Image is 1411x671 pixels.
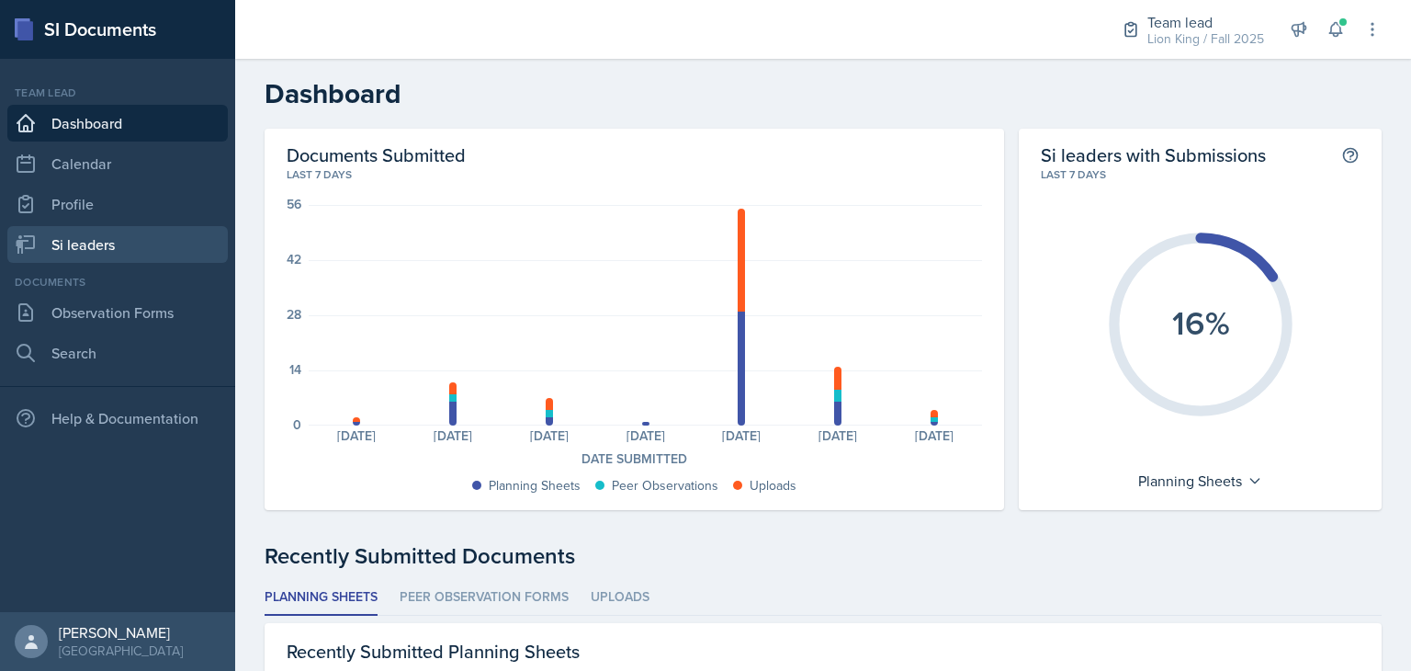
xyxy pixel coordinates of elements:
div: Team lead [7,85,228,101]
div: Documents [7,274,228,290]
div: Planning Sheets [489,476,581,495]
div: Last 7 days [287,166,982,183]
div: [DATE] [790,429,886,442]
div: 42 [287,253,301,266]
div: [DATE] [502,429,598,442]
div: 56 [287,198,301,210]
div: Lion King / Fall 2025 [1147,29,1264,49]
div: Last 7 days [1041,166,1360,183]
li: Planning Sheets [265,580,378,616]
div: [DATE] [597,429,694,442]
div: Peer Observations [612,476,718,495]
a: Si leaders [7,226,228,263]
a: Profile [7,186,228,222]
div: 0 [293,418,301,431]
text: 16% [1171,299,1229,347]
a: Observation Forms [7,294,228,331]
li: Uploads [591,580,649,616]
div: Recently Submitted Documents [265,540,1382,573]
a: Calendar [7,145,228,182]
div: 14 [289,363,301,376]
h2: Documents Submitted [287,143,982,166]
div: Uploads [750,476,796,495]
div: Help & Documentation [7,400,228,437]
h2: Si leaders with Submissions [1041,143,1266,166]
div: Team lead [1147,11,1264,33]
li: Peer Observation Forms [400,580,569,616]
div: Planning Sheets [1129,466,1271,495]
h2: Dashboard [265,77,1382,110]
div: [DATE] [405,429,502,442]
div: [GEOGRAPHIC_DATA] [59,642,183,660]
div: [DATE] [309,429,405,442]
a: Dashboard [7,105,228,142]
a: Search [7,335,228,371]
div: [DATE] [694,429,790,442]
div: 28 [287,308,301,321]
div: [DATE] [886,429,983,442]
div: [PERSON_NAME] [59,623,183,642]
div: Date Submitted [287,449,982,469]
